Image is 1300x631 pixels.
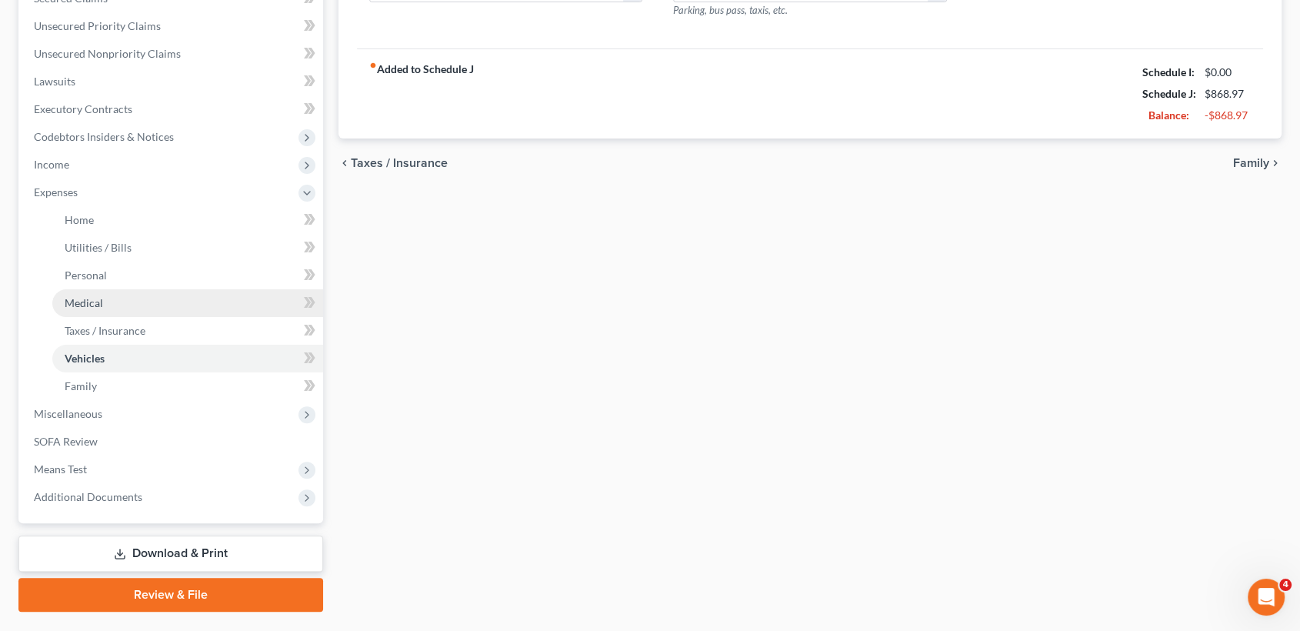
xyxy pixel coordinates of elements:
a: Unsecured Nonpriority Claims [22,40,323,68]
a: Family [52,372,323,400]
i: chevron_right [1269,157,1282,169]
a: Personal [52,262,323,289]
i: chevron_left [338,157,351,169]
span: Utilities / Bills [65,241,132,254]
a: Vehicles [52,345,323,372]
span: Income [34,158,69,171]
a: Medical [52,289,323,317]
span: Executory Contracts [34,102,132,115]
a: Download & Print [18,536,323,572]
a: Lawsuits [22,68,323,95]
span: Home [65,213,94,226]
a: SOFA Review [22,428,323,456]
i: fiber_manual_record [369,62,377,69]
span: Unsecured Priority Claims [34,19,161,32]
span: Lawsuits [34,75,75,88]
span: Taxes / Insurance [65,324,145,337]
strong: Schedule I: [1142,65,1195,78]
div: $868.97 [1205,86,1252,102]
a: Taxes / Insurance [52,317,323,345]
span: Parking, bus pass, taxis, etc. [673,4,788,16]
span: Expenses [34,185,78,199]
span: Family [1233,157,1269,169]
a: Executory Contracts [22,95,323,123]
a: Unsecured Priority Claims [22,12,323,40]
a: Home [52,206,323,234]
strong: Added to Schedule J [369,62,474,126]
span: 4 [1279,579,1292,591]
button: Family chevron_right [1233,157,1282,169]
iframe: Intercom live chat [1248,579,1285,616]
span: Vehicles [65,352,105,365]
button: chevron_left Taxes / Insurance [338,157,448,169]
span: Family [65,379,97,392]
div: -$868.97 [1205,108,1252,123]
span: Taxes / Insurance [351,157,448,169]
span: Unsecured Nonpriority Claims [34,47,181,60]
span: Personal [65,269,107,282]
span: Means Test [34,462,87,476]
span: Medical [65,296,103,309]
strong: Balance: [1148,109,1189,122]
span: Codebtors Insiders & Notices [34,130,174,143]
a: Utilities / Bills [52,234,323,262]
span: Additional Documents [34,490,142,503]
a: Review & File [18,578,323,612]
span: SOFA Review [34,435,98,448]
strong: Schedule J: [1142,87,1196,100]
span: Miscellaneous [34,407,102,420]
div: $0.00 [1205,65,1252,80]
